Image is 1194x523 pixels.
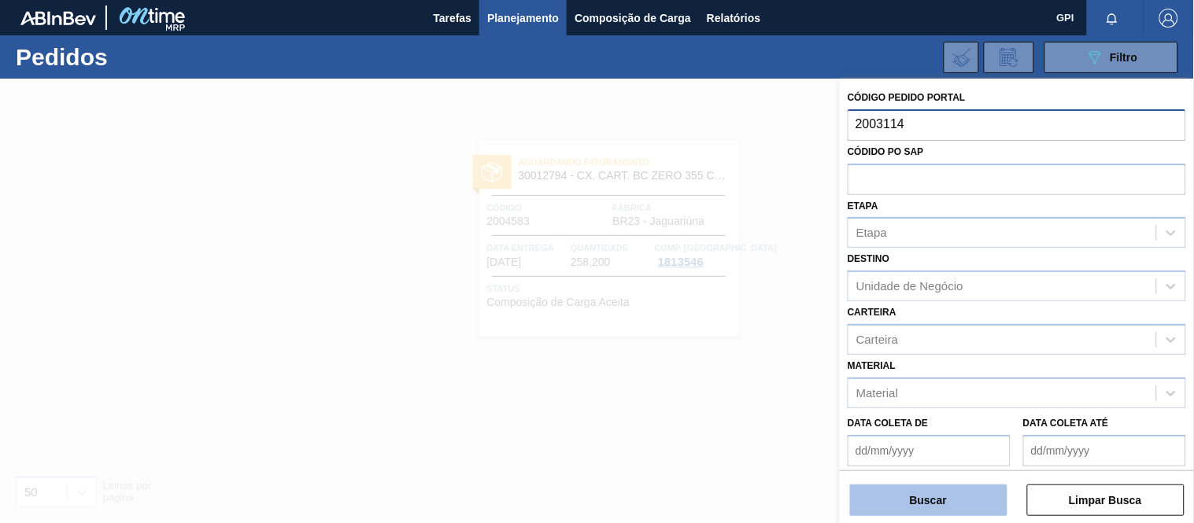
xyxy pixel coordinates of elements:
div: Carteira [856,333,898,346]
div: Unidade de Negócio [856,280,963,293]
div: Etapa [856,227,887,240]
input: dd/mm/yyyy [1023,435,1186,466]
div: Solicitação de Revisão de Pedidos [984,42,1034,73]
label: Códido PO SAP [848,146,924,157]
span: Planejamento [487,9,559,28]
button: Filtro [1044,42,1178,73]
h1: Pedidos [16,48,242,66]
div: Importar Negociações dos Pedidos [944,42,979,73]
span: Tarefas [433,9,471,28]
span: Composição de Carga [575,9,691,28]
label: Destino [848,253,889,264]
img: TNhmsLtSVTkK8tSr43FrP2fwEKptu5GPRR3wAAAABJRU5ErkJggg== [20,11,96,25]
input: dd/mm/yyyy [848,435,1011,466]
span: Relatórios [707,9,760,28]
img: Logout [1159,9,1178,28]
label: Data coleta até [1023,418,1108,429]
label: Etapa [848,201,878,212]
label: Código Pedido Portal [848,92,966,103]
label: Carteira [848,307,896,318]
span: Filtro [1111,51,1138,64]
button: Notificações [1087,7,1137,29]
div: Material [856,386,898,400]
label: Material [848,360,896,371]
label: Data coleta de [848,418,928,429]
